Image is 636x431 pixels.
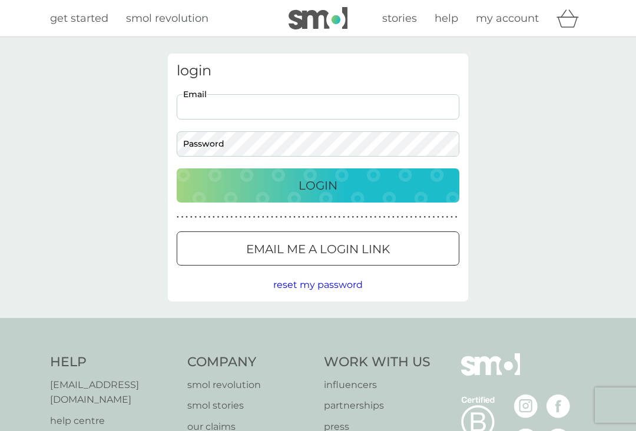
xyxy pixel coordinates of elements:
[556,6,586,30] div: basket
[316,214,318,220] p: ●
[352,214,354,220] p: ●
[231,214,233,220] p: ●
[213,214,215,220] p: ●
[446,214,449,220] p: ●
[190,214,193,220] p: ●
[289,214,291,220] p: ●
[50,353,175,372] h4: Help
[397,214,399,220] p: ●
[246,240,390,258] p: Email me a login link
[280,214,282,220] p: ●
[383,214,386,220] p: ●
[307,214,309,220] p: ●
[235,214,237,220] p: ●
[249,214,251,220] p: ●
[126,10,208,27] a: smol revolution
[329,214,332,220] p: ●
[423,214,426,220] p: ●
[177,168,459,203] button: Login
[320,214,323,220] p: ●
[433,214,435,220] p: ●
[177,62,459,79] h3: login
[50,377,175,407] a: [EMAIL_ADDRESS][DOMAIN_NAME]
[50,12,108,25] span: get started
[267,214,269,220] p: ●
[450,214,453,220] p: ●
[339,214,341,220] p: ●
[181,214,184,220] p: ●
[253,214,256,220] p: ●
[442,214,444,220] p: ●
[185,214,188,220] p: ●
[284,214,287,220] p: ●
[379,214,381,220] p: ●
[204,214,206,220] p: ●
[324,398,430,413] a: partnerships
[476,12,539,25] span: my account
[208,214,210,220] p: ●
[187,353,313,372] h4: Company
[50,413,175,429] a: help centre
[262,214,264,220] p: ●
[392,214,395,220] p: ●
[199,214,201,220] p: ●
[303,214,305,220] p: ●
[428,214,430,220] p: ●
[299,176,337,195] p: Login
[226,214,228,220] p: ●
[177,231,459,266] button: Email me a login link
[257,214,260,220] p: ●
[406,214,408,220] p: ●
[271,214,273,220] p: ●
[347,214,350,220] p: ●
[382,12,417,25] span: stories
[273,277,363,293] button: reset my password
[382,10,417,27] a: stories
[361,214,363,220] p: ●
[356,214,359,220] p: ●
[293,214,296,220] p: ●
[461,353,520,393] img: smol
[419,214,422,220] p: ●
[437,214,439,220] p: ●
[187,377,313,393] a: smol revolution
[455,214,458,220] p: ●
[312,214,314,220] p: ●
[177,214,179,220] p: ●
[375,214,377,220] p: ●
[276,214,278,220] p: ●
[324,377,430,393] a: influencers
[401,214,403,220] p: ●
[298,214,300,220] p: ●
[240,214,242,220] p: ●
[217,214,220,220] p: ●
[476,10,539,27] a: my account
[435,10,458,27] a: help
[546,394,570,418] img: visit the smol Facebook page
[365,214,367,220] p: ●
[435,12,458,25] span: help
[325,214,327,220] p: ●
[187,398,313,413] a: smol stories
[126,12,208,25] span: smol revolution
[289,7,347,29] img: smol
[273,279,363,290] span: reset my password
[410,214,413,220] p: ●
[221,214,224,220] p: ●
[324,353,430,372] h4: Work With Us
[370,214,372,220] p: ●
[334,214,336,220] p: ●
[415,214,417,220] p: ●
[514,394,538,418] img: visit the smol Instagram page
[50,10,108,27] a: get started
[244,214,246,220] p: ●
[195,214,197,220] p: ●
[387,214,390,220] p: ●
[343,214,345,220] p: ●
